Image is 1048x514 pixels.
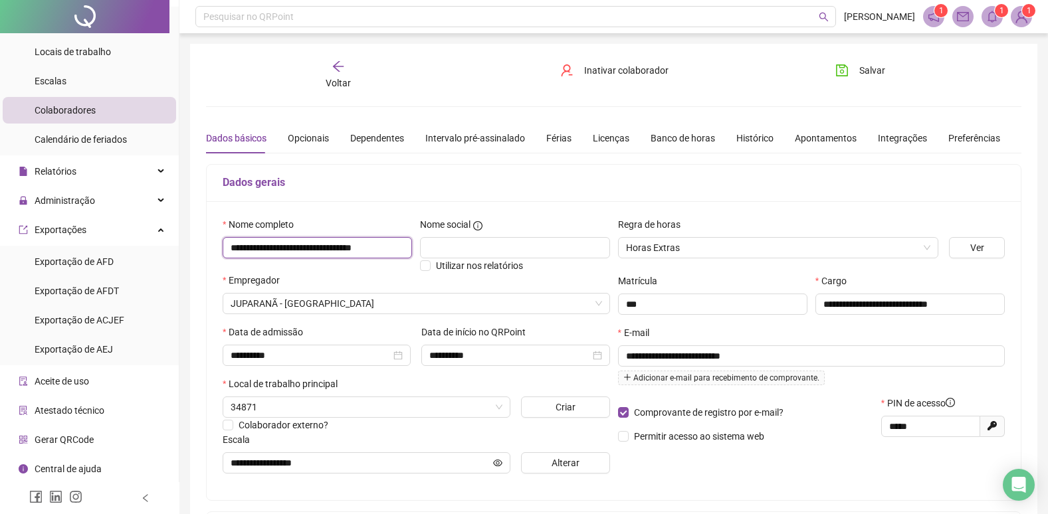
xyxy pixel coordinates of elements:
[29,490,43,503] span: facebook
[556,400,576,414] span: Criar
[35,134,127,145] span: Calendário de feriados
[546,131,572,145] div: Férias
[999,6,1004,15] span: 1
[859,63,885,78] span: Salvar
[239,420,328,430] span: Colaborador externo?
[626,238,931,258] span: Horas Extras
[35,76,66,86] span: Escalas
[618,325,658,340] label: E-mail
[618,217,689,232] label: Regra de horas
[835,64,849,77] span: save
[1011,7,1031,27] img: 85736
[223,217,302,232] label: Nome completo
[948,131,1000,145] div: Preferências
[223,325,312,339] label: Data de admissão
[521,452,610,473] button: Alterar
[815,274,855,288] label: Cargo
[19,225,28,234] span: export
[819,12,829,22] span: search
[35,464,102,474] span: Central de ajuda
[35,224,86,235] span: Exportações
[939,6,944,15] span: 1
[231,397,502,417] span: 34871
[35,166,76,177] span: Relatórios
[825,60,895,81] button: Salvar
[35,315,124,325] span: Exportação de ACJEF
[420,217,471,232] span: Nome social
[425,131,525,145] div: Intervalo pré-assinalado
[206,131,266,145] div: Dados básicos
[223,377,346,391] label: Local de trabalho principal
[618,371,825,385] span: Adicionar e-mail para recebimento de comprovante.
[493,458,502,468] span: eye
[326,78,351,88] span: Voltar
[223,175,1005,191] h5: Dados gerais
[35,105,96,116] span: Colaboradores
[35,376,89,386] span: Aceite de uso
[521,396,610,418] button: Criar
[19,435,28,444] span: qrcode
[560,64,574,77] span: user-delete
[35,434,94,445] span: Gerar QRCode
[49,490,62,503] span: linkedin
[19,377,28,386] span: audit
[550,60,679,81] button: Inativar colaborador
[231,294,602,313] span: 1006 - UNIDADE AÇAILANDIA - JUPARANÃ COMERCIAL AGRÍCOLA LTDA.
[19,167,28,176] span: file
[928,11,940,23] span: notification
[332,60,345,73] span: arrow-left
[946,398,955,407] span: info-circle
[651,131,715,145] div: Banco de horas
[593,131,629,145] div: Licenças
[223,432,259,447] label: Escala
[141,493,150,503] span: left
[19,406,28,415] span: solution
[1003,469,1035,501] div: Open Intercom Messenger
[69,490,82,503] span: instagram
[35,256,114,267] span: Exportação de AFD
[618,274,666,288] label: Matrícula
[634,407,784,418] span: Comprovante de registro por e-mail?
[35,344,113,355] span: Exportação de AEJ
[552,456,579,470] span: Alterar
[995,4,1008,17] sup: 1
[288,131,329,145] div: Opcionais
[584,63,669,78] span: Inativar colaborador
[223,273,288,288] label: Empregador
[350,131,404,145] div: Dependentes
[878,131,927,145] div: Integrações
[19,464,28,473] span: info-circle
[473,221,482,230] span: info-circle
[844,9,915,24] span: [PERSON_NAME]
[35,195,95,206] span: Administração
[35,405,104,416] span: Atestado técnico
[35,46,111,57] span: Locais de trabalho
[35,286,119,296] span: Exportação de AFDT
[986,11,998,23] span: bell
[736,131,774,145] div: Histórico
[970,240,984,255] span: Ver
[1022,4,1035,17] sup: Atualize o seu contato no menu Meus Dados
[623,373,631,381] span: plus
[949,237,1005,258] button: Ver
[887,396,955,410] span: PIN de acesso
[19,196,28,205] span: lock
[634,431,764,442] span: Permitir acesso ao sistema web
[421,325,534,339] label: Data de início no QRPoint
[934,4,948,17] sup: 1
[795,131,857,145] div: Apontamentos
[436,260,523,271] span: Utilizar nos relatórios
[957,11,969,23] span: mail
[1027,6,1031,15] span: 1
